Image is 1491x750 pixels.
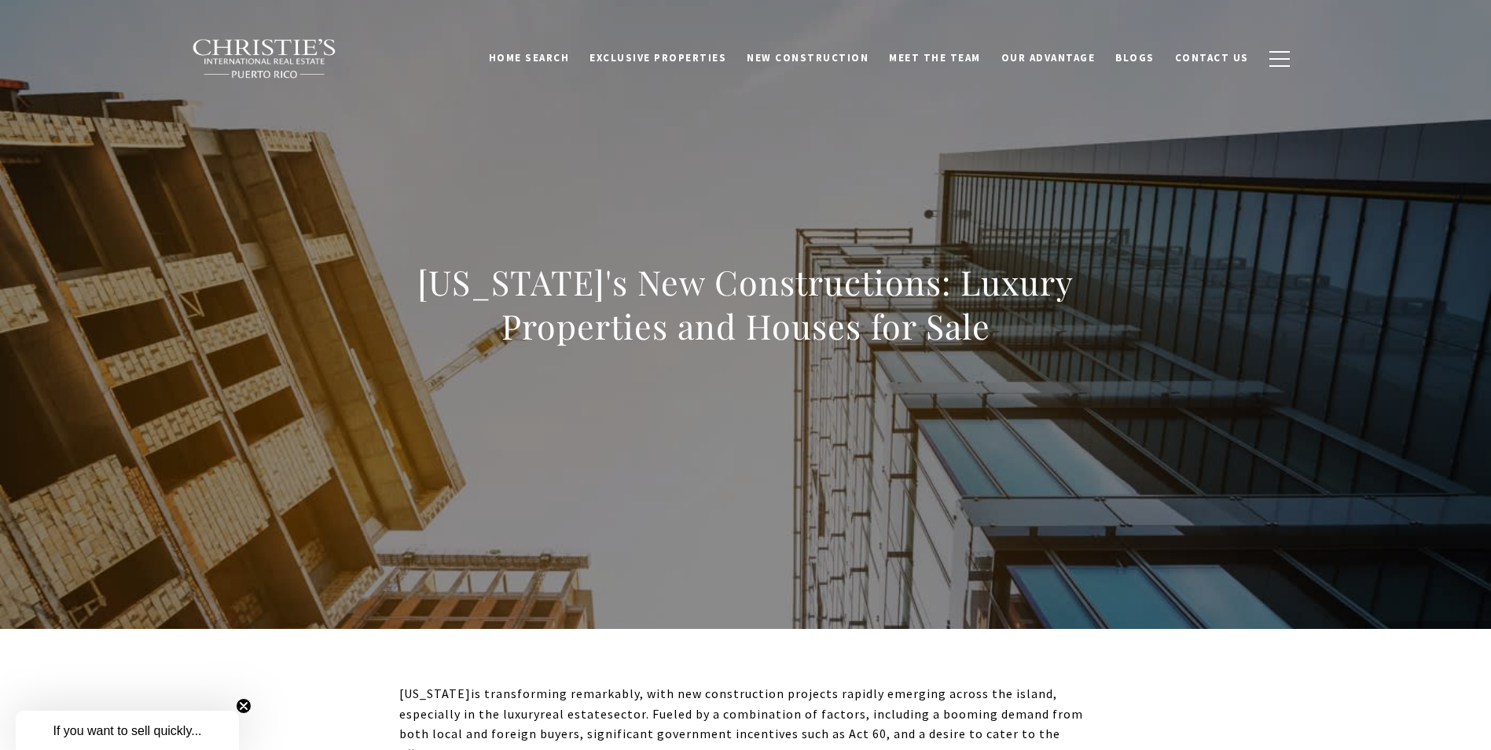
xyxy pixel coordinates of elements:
a: Blogs [1105,43,1165,73]
a: Our Advantage [991,43,1106,73]
span: real estate [540,706,608,722]
span: Our Advantage [1001,51,1096,64]
a: Meet the Team [879,43,991,73]
span: Contact Us [1175,51,1249,64]
h1: [US_STATE]'s New Constructions: Luxury Properties and Houses for Sale [399,260,1093,348]
span: Exclusive Properties [589,51,726,64]
span: is transforming remarkably, with new construction projects rapidly emerging across the island, es... [399,686,1057,722]
span: New Construction [747,51,869,64]
span: If you want to sell quickly... [53,724,201,737]
a: Exclusive Properties [579,43,736,73]
a: Home Search [479,43,580,73]
button: Close teaser [236,698,252,714]
img: Christie's International Real Estate black text logo [192,39,338,79]
span: [US_STATE] [399,686,471,701]
span: Blogs [1115,51,1155,64]
a: New Construction [736,43,879,73]
div: If you want to sell quickly...Close teaser [16,711,239,750]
